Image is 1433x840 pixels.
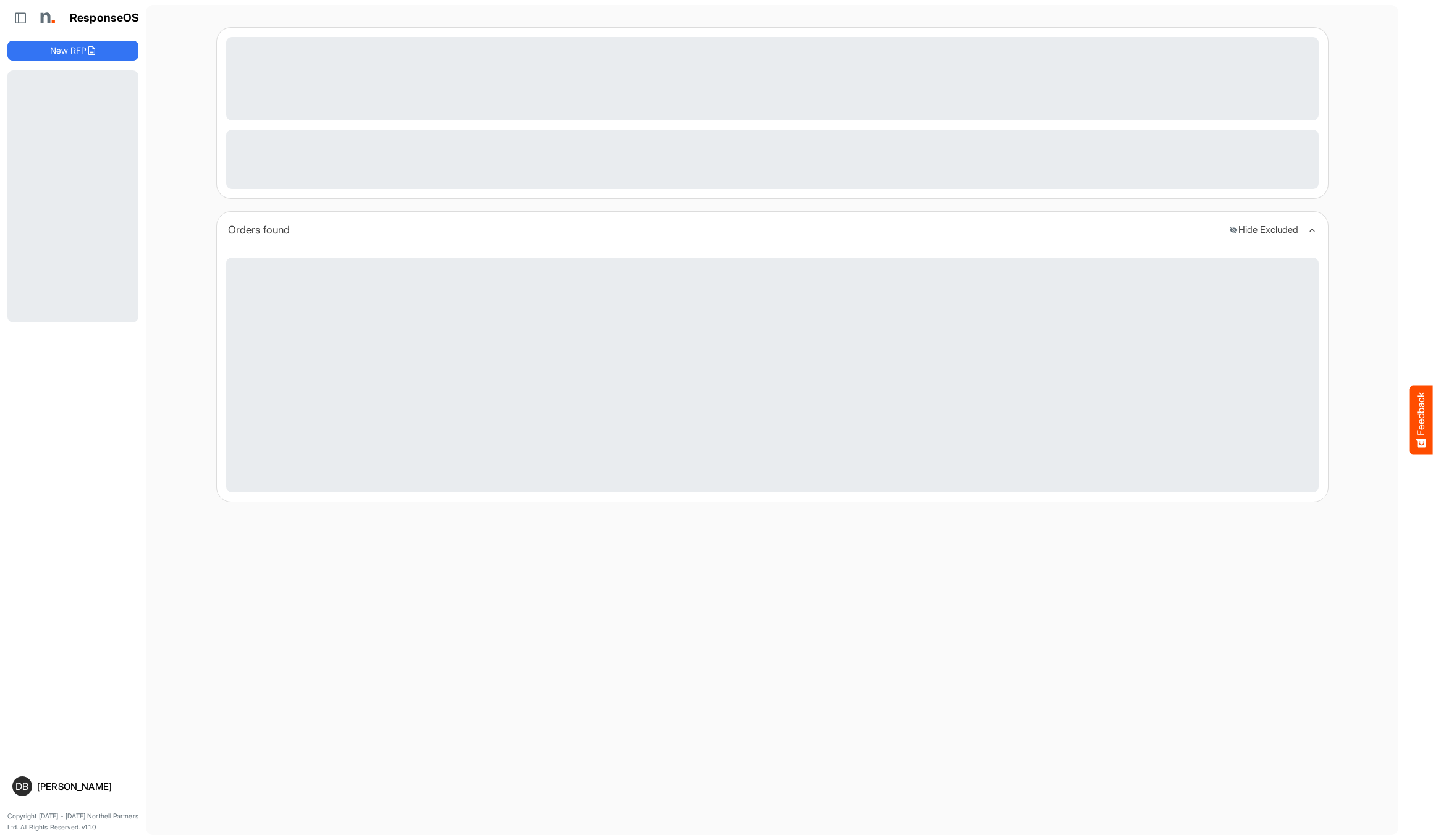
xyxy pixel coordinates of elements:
[37,782,133,791] div: [PERSON_NAME]
[34,6,59,30] img: Northell
[228,221,1220,238] div: Orders found
[7,811,138,833] p: Copyright [DATE] - [DATE] Northell Partners Ltd. All Rights Reserved. v1.1.0
[1229,225,1298,235] button: Hide Excluded
[1410,386,1433,455] button: Feedback
[70,12,140,25] h1: ResponseOS
[226,130,1319,189] div: Loading...
[7,70,138,322] div: Loading...
[226,258,1319,492] div: Loading...
[15,781,28,791] span: DB
[7,41,138,61] button: New RFP
[226,37,1319,120] div: Loading...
